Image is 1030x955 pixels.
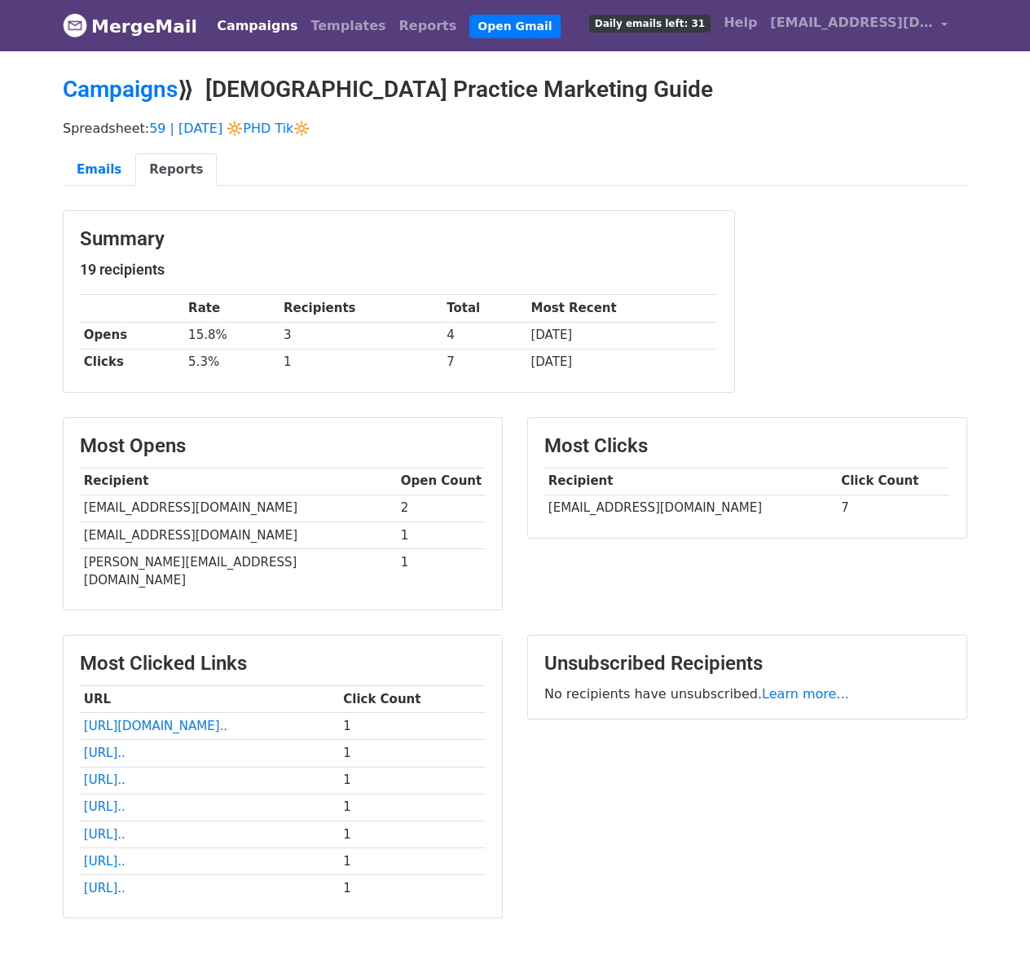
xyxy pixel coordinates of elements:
h3: Most Clicked Links [80,652,486,676]
a: Reports [135,153,217,187]
h3: Unsubscribed Recipients [544,652,950,676]
a: [URL].. [84,746,125,760]
td: 1 [339,767,486,794]
a: Learn more... [762,686,849,702]
th: Recipient [80,468,397,495]
a: [URL].. [84,881,125,896]
p: Spreadsheet: [63,120,967,137]
th: Recipient [544,468,837,495]
a: Emails [63,153,135,187]
th: Most Recent [527,295,718,322]
a: [URL].. [84,772,125,787]
h3: Most Opens [80,434,486,458]
th: Click Count [837,468,950,495]
a: Reports [393,10,464,42]
td: 1 [339,794,486,821]
a: [URL].. [84,799,125,814]
td: 1 [339,874,486,901]
td: 1 [397,522,486,548]
td: 5.3% [184,349,280,376]
td: [EMAIL_ADDRESS][DOMAIN_NAME] [80,522,397,548]
td: 1 [339,740,486,767]
th: Opens [80,322,184,349]
td: [DATE] [527,349,718,376]
a: Campaigns [63,76,178,103]
td: 1 [339,847,486,874]
a: Open Gmail [469,15,560,38]
h2: ⟫ [DEMOGRAPHIC_DATA] Practice Marketing Guide [63,76,967,103]
a: Daily emails left: 31 [583,7,717,39]
span: Daily emails left: 31 [589,15,711,33]
span: [EMAIL_ADDRESS][DOMAIN_NAME] [770,13,933,33]
iframe: Chat Widget [949,877,1030,955]
td: 2 [397,495,486,522]
th: URL [80,686,339,713]
th: Rate [184,295,280,322]
img: MergeMail logo [63,13,87,37]
td: 7 [837,495,950,522]
a: [URL].. [84,827,125,842]
td: 7 [442,349,526,376]
th: Clicks [80,349,184,376]
a: Help [717,7,764,39]
td: [EMAIL_ADDRESS][DOMAIN_NAME] [544,495,837,522]
td: 1 [397,548,486,593]
td: [DATE] [527,322,718,349]
th: Open Count [397,468,486,495]
a: [URL][DOMAIN_NAME].. [84,719,227,733]
td: 3 [280,322,442,349]
a: Templates [304,10,392,42]
a: Campaigns [210,10,304,42]
td: 4 [442,322,526,349]
a: 59 | [DATE] 🔆PHD Tik🔆 [149,121,310,136]
h3: Summary [80,227,718,251]
td: [PERSON_NAME][EMAIL_ADDRESS][DOMAIN_NAME] [80,548,397,593]
h5: 19 recipients [80,261,718,279]
a: [URL].. [84,854,125,869]
h3: Most Clicks [544,434,950,458]
td: [EMAIL_ADDRESS][DOMAIN_NAME] [80,495,397,522]
th: Recipients [280,295,442,322]
td: 1 [339,821,486,847]
a: [EMAIL_ADDRESS][DOMAIN_NAME] [764,7,954,45]
td: 1 [339,713,486,740]
td: 1 [280,349,442,376]
td: 15.8% [184,322,280,349]
th: Total [442,295,526,322]
a: MergeMail [63,9,197,43]
p: No recipients have unsubscribed. [544,685,950,702]
th: Click Count [339,686,486,713]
